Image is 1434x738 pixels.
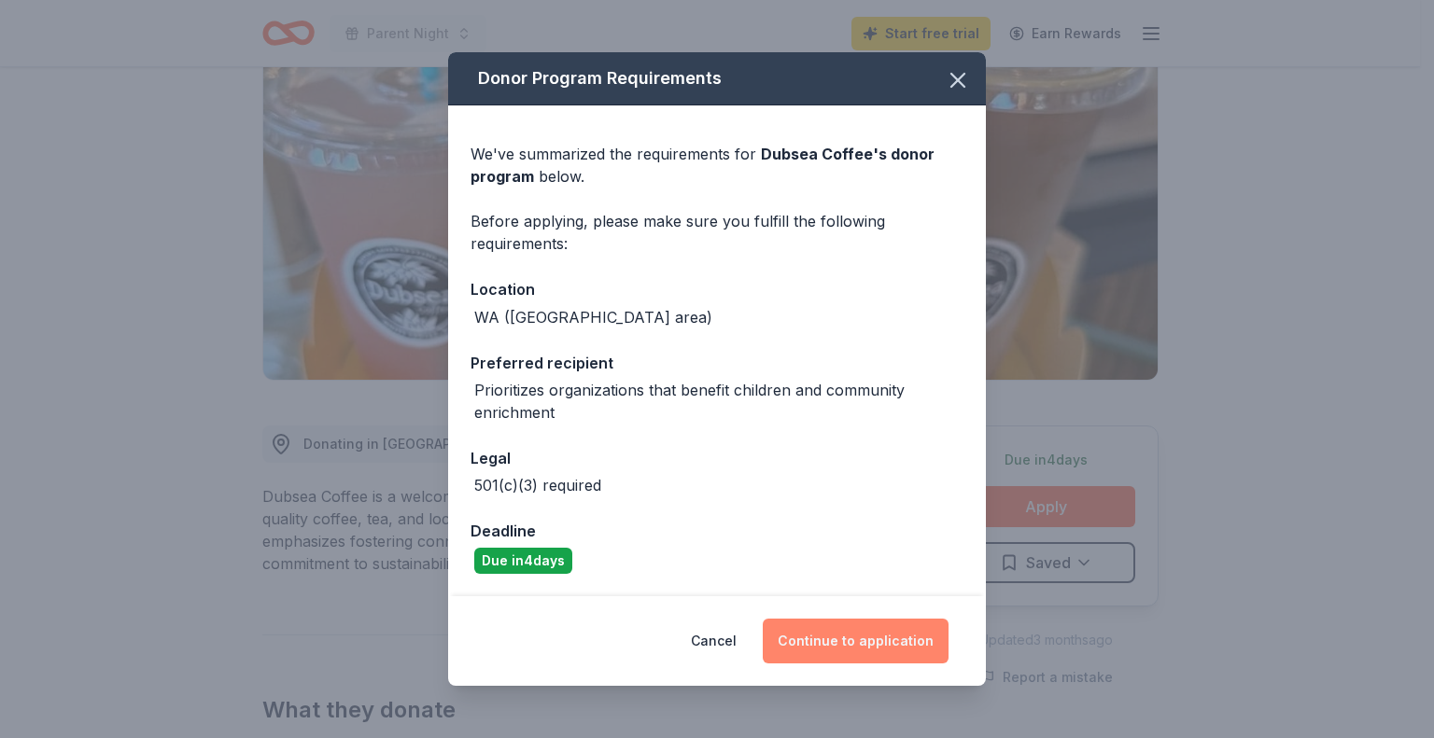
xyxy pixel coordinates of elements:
[471,351,963,375] div: Preferred recipient
[763,619,949,663] button: Continue to application
[474,548,572,574] div: Due in 4 days
[691,619,737,663] button: Cancel
[474,379,963,424] div: Prioritizes organizations that benefit children and community enrichment
[474,306,712,328] div: WA ([GEOGRAPHIC_DATA] area)
[448,52,986,105] div: Donor Program Requirements
[471,446,963,470] div: Legal
[471,210,963,255] div: Before applying, please make sure you fulfill the following requirements:
[474,474,601,496] div: 501(c)(3) required
[471,277,963,301] div: Location
[471,143,963,188] div: We've summarized the requirements for below.
[471,519,963,543] div: Deadline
